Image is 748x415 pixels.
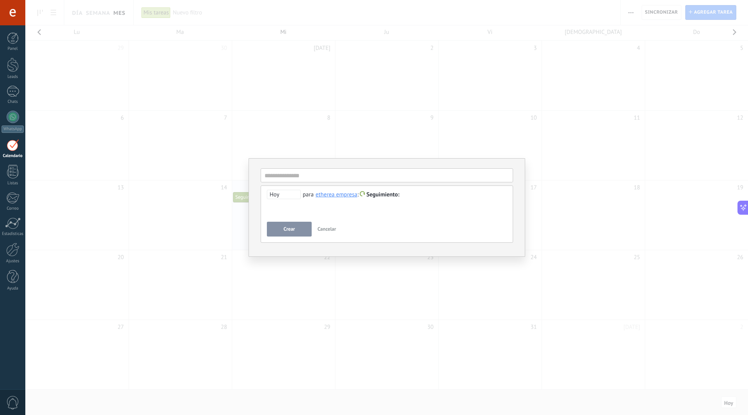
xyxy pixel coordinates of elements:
[2,74,24,79] div: Leads
[316,191,357,198] div: etherea empresa
[318,226,336,232] span: Cancelar
[2,99,24,104] div: Chats
[303,191,314,198] span: para
[2,259,24,264] div: Ajustes
[2,125,24,133] div: WhatsApp
[284,226,295,232] span: Crear
[2,46,24,51] div: Panel
[2,231,24,237] div: Estadísticas
[2,286,24,291] div: Ayuda
[367,191,400,198] span: Seguimiento
[2,154,24,159] div: Calendario
[2,181,24,186] div: Listas
[267,190,399,199] div: :
[267,222,312,237] button: Crear
[314,222,339,237] button: Cancelar
[267,190,301,199] span: Hoy
[2,206,24,211] div: Correo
